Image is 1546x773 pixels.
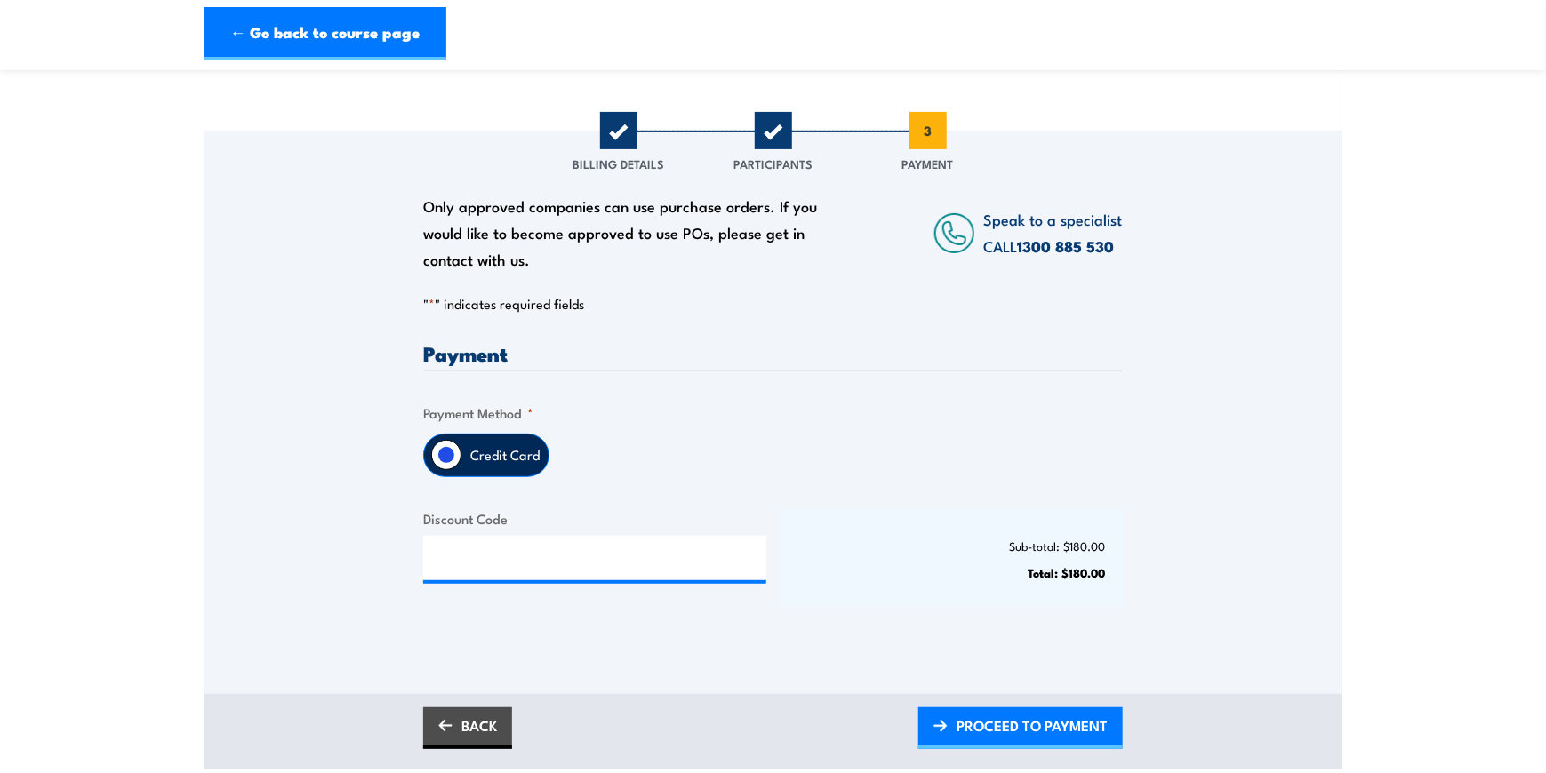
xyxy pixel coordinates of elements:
span: 3 [909,112,947,149]
span: PROCEED TO PAYMENT [957,702,1108,749]
span: 1 [600,112,637,149]
span: Participants [733,155,813,172]
span: Billing Details [573,155,664,172]
span: Speak to a specialist CALL [984,208,1123,257]
span: 2 [755,112,792,149]
strong: Total: $180.00 [1028,563,1105,581]
label: Discount Code [423,508,766,529]
p: " " indicates required fields [423,295,1123,313]
a: ← Go back to course page [204,7,446,60]
a: PROCEED TO PAYMENT [918,707,1123,749]
legend: Payment Method [423,402,533,423]
label: Credit Card [461,434,549,476]
a: 1300 885 530 [1018,235,1115,258]
p: Sub-total: $180.00 [798,539,1106,553]
div: Only approved companies can use purchase orders. If you would like to become approved to use POs,... [423,193,827,273]
a: BACK [423,707,512,749]
h3: Payment [423,343,1123,363]
span: Payment [902,155,954,172]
